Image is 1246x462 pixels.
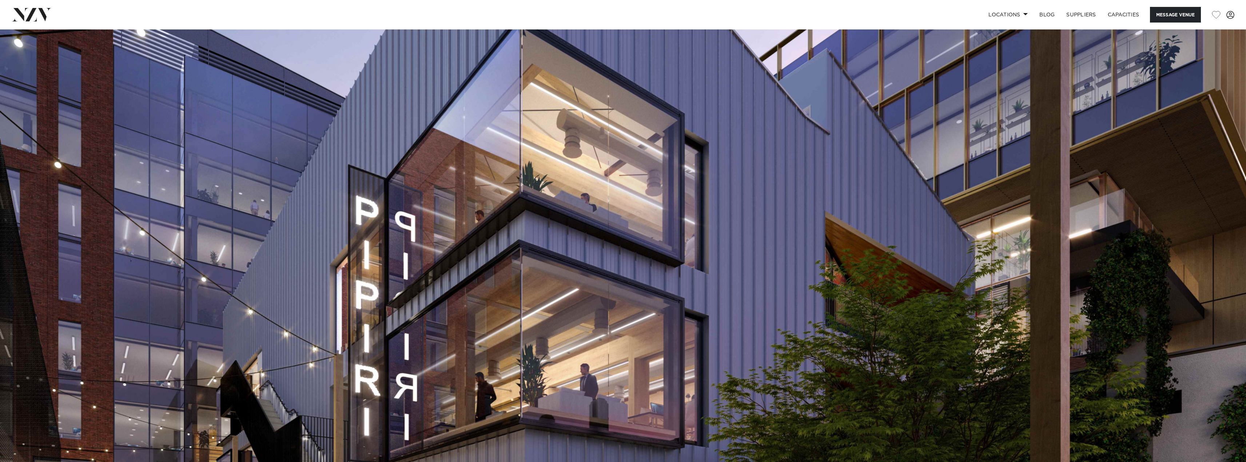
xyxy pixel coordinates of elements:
[12,8,51,21] img: nzv-logo.png
[1060,7,1102,23] a: SUPPLIERS
[1150,7,1201,23] button: Message Venue
[983,7,1034,23] a: Locations
[1102,7,1145,23] a: Capacities
[1034,7,1060,23] a: BLOG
